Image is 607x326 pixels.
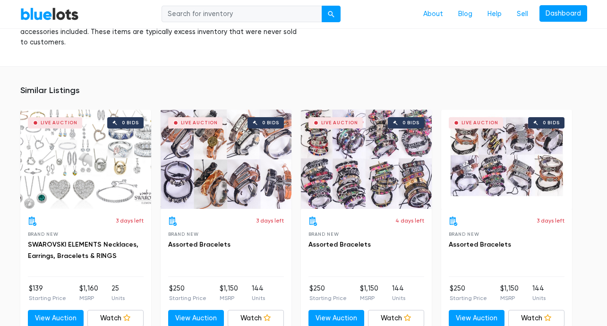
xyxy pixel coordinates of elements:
[79,294,98,302] p: MSRP
[308,240,371,249] a: Assorted Bracelets
[29,283,66,302] li: $139
[308,232,339,237] span: Brand New
[20,17,297,47] p: New items are still in their original retail packaging where applicable, with all original access...
[500,283,519,302] li: $1,150
[395,216,424,225] p: 4 days left
[20,86,587,96] h5: Similar Listings
[220,283,238,302] li: $1,150
[392,294,405,302] p: Units
[28,232,59,237] span: Brand New
[252,283,265,302] li: 144
[537,216,564,225] p: 3 days left
[111,294,125,302] p: Units
[181,120,218,125] div: Live Auction
[392,283,405,302] li: 144
[309,283,347,302] li: $250
[116,216,144,225] p: 3 days left
[169,294,206,302] p: Starting Price
[309,294,347,302] p: Starting Price
[321,120,359,125] div: Live Auction
[220,294,238,302] p: MSRP
[168,232,199,237] span: Brand New
[462,120,499,125] div: Live Auction
[543,120,560,125] div: 0 bids
[79,283,98,302] li: $1,160
[168,240,231,249] a: Assorted Bracelets
[256,216,284,225] p: 3 days left
[360,294,378,302] p: MSRP
[539,5,587,22] a: Dashboard
[450,283,487,302] li: $250
[360,283,378,302] li: $1,150
[28,240,138,260] a: SWAROVSKI ELEMENTS Necklaces, Earrings, Bracelets & RINGS
[450,294,487,302] p: Starting Price
[122,120,139,125] div: 0 bids
[41,120,78,125] div: Live Auction
[509,5,536,23] a: Sell
[449,240,511,249] a: Assorted Bracelets
[402,120,419,125] div: 0 bids
[162,6,322,23] input: Search for inventory
[20,7,79,21] a: BlueLots
[169,283,206,302] li: $250
[532,294,546,302] p: Units
[111,283,125,302] li: 25
[500,294,519,302] p: MSRP
[20,110,151,209] a: Live Auction 0 bids
[252,294,265,302] p: Units
[262,120,279,125] div: 0 bids
[532,283,546,302] li: 144
[480,5,509,23] a: Help
[451,5,480,23] a: Blog
[301,110,432,209] a: Live Auction 0 bids
[161,110,291,209] a: Live Auction 0 bids
[416,5,451,23] a: About
[441,110,572,209] a: Live Auction 0 bids
[29,294,66,302] p: Starting Price
[449,232,479,237] span: Brand New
